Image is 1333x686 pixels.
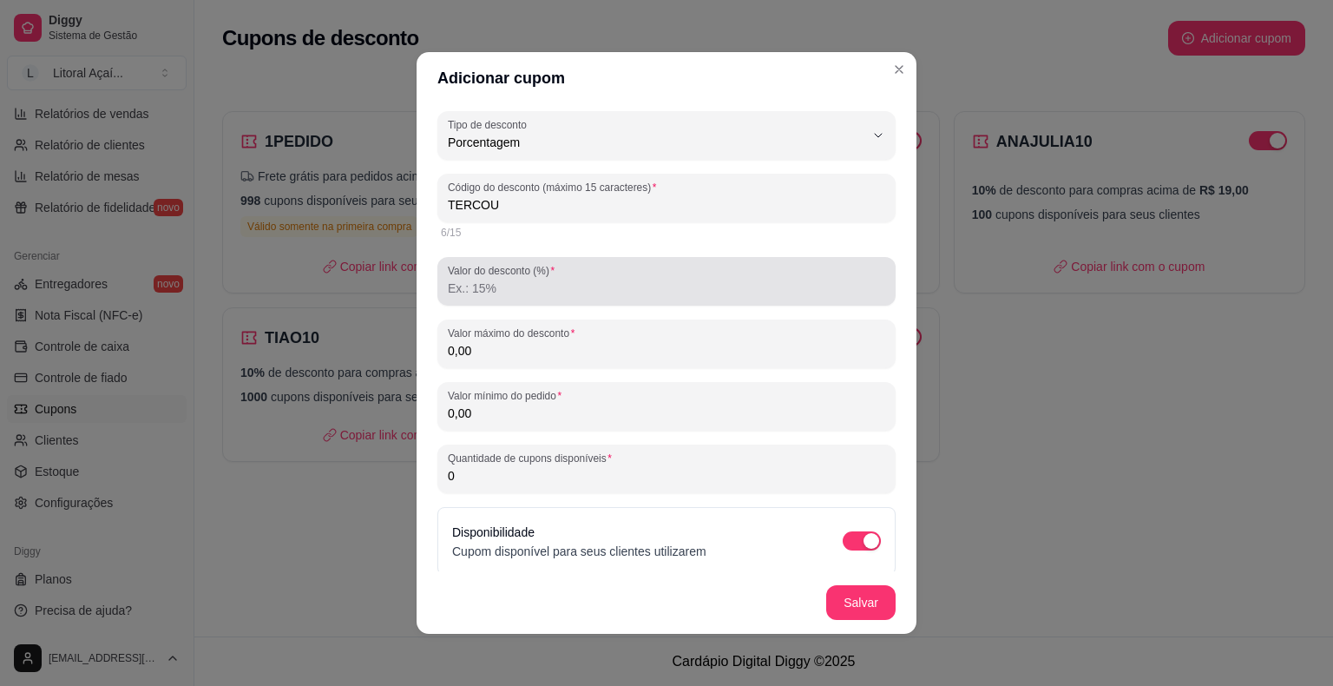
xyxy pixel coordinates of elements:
[441,226,892,240] div: 6/15
[448,326,581,340] label: Valor máximo do desconto
[448,405,885,422] input: Valor mínimo do pedido
[452,525,535,539] label: Disponibilidade
[448,180,662,195] label: Código do desconto (máximo 15 caracteres)
[826,585,896,620] button: Salvar
[448,388,568,403] label: Valor mínimo do pedido
[448,196,885,214] input: Código do desconto (máximo 15 caracteres)
[452,543,706,560] p: Cupom disponível para seus clientes utilizarem
[885,56,913,83] button: Close
[448,134,864,151] span: Porcentagem
[448,342,885,359] input: Valor máximo do desconto
[417,52,916,104] header: Adicionar cupom
[448,263,561,278] label: Valor do desconto (%)
[448,117,533,132] label: Tipo de desconto
[437,111,896,160] button: Tipo de descontoPorcentagem
[448,467,885,485] input: Quantidade de cupons disponíveis
[448,280,885,297] input: Valor do desconto (%)
[448,451,618,465] label: Quantidade de cupons disponíveis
